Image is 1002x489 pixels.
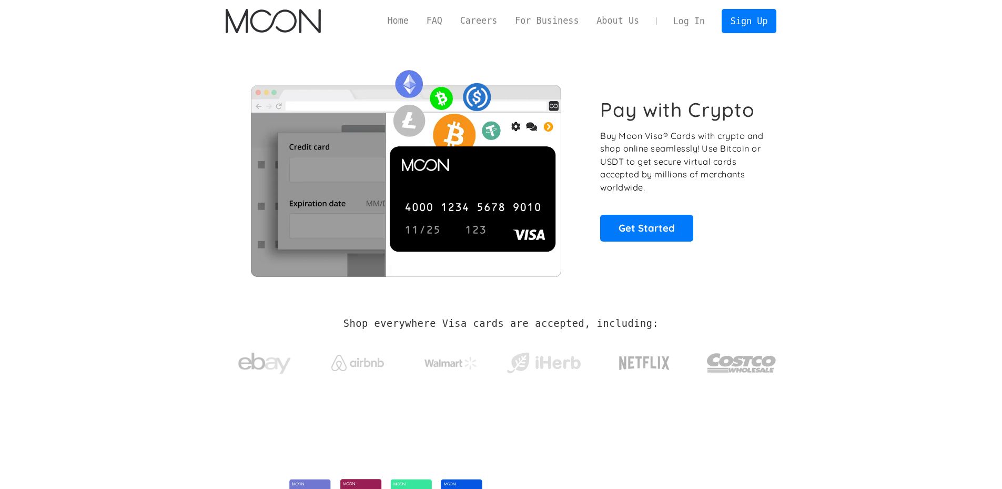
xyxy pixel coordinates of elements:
[722,9,776,33] a: Sign Up
[318,344,397,376] a: Airbnb
[618,350,671,376] img: Netflix
[600,215,693,241] a: Get Started
[238,347,291,380] img: ebay
[706,333,777,388] a: Costco
[600,129,765,194] p: Buy Moon Visa® Cards with crypto and shop online seamlessly! Use Bitcoin or USDT to get secure vi...
[226,9,321,33] a: home
[226,336,304,385] a: ebay
[504,350,583,377] img: iHerb
[588,14,648,27] a: About Us
[600,98,755,122] h1: Pay with Crypto
[706,343,777,383] img: Costco
[379,14,418,27] a: Home
[418,14,451,27] a: FAQ
[343,318,659,330] h2: Shop everywhere Visa cards are accepted, including:
[506,14,588,27] a: For Business
[411,346,490,375] a: Walmart
[226,63,586,276] img: Moon Cards let you spend your crypto anywhere Visa is accepted.
[598,340,692,382] a: Netflix
[451,14,506,27] a: Careers
[226,9,321,33] img: Moon Logo
[331,355,384,371] img: Airbnb
[664,9,714,33] a: Log In
[424,357,477,370] img: Walmart
[504,339,583,382] a: iHerb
